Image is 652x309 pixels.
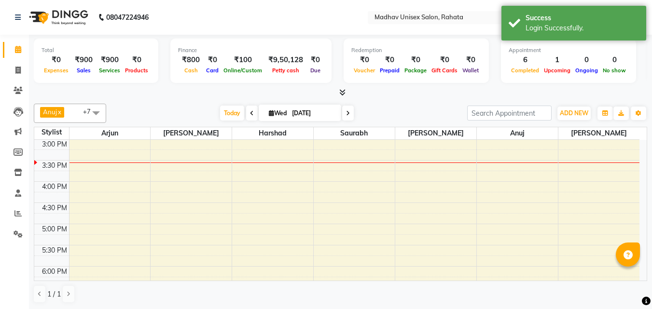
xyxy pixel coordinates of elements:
[40,203,69,213] div: 4:30 PM
[42,54,71,66] div: ₹0
[351,67,377,74] span: Voucher
[573,67,600,74] span: Ongoing
[573,54,600,66] div: 0
[151,127,232,139] span: [PERSON_NAME]
[40,245,69,255] div: 5:30 PM
[402,67,429,74] span: Package
[232,127,313,139] span: Harshad
[83,107,98,115] span: +7
[560,109,588,117] span: ADD NEW
[351,54,377,66] div: ₹0
[467,106,552,121] input: Search Appointment
[69,127,151,139] span: Arjun
[395,127,476,139] span: [PERSON_NAME]
[308,67,323,74] span: Due
[123,54,151,66] div: ₹0
[558,127,639,139] span: [PERSON_NAME]
[97,67,123,74] span: Services
[106,4,149,31] b: 08047224946
[460,67,481,74] span: Wallet
[307,54,324,66] div: ₹0
[97,54,123,66] div: ₹900
[25,4,91,31] img: logo
[47,289,61,299] span: 1 / 1
[402,54,429,66] div: ₹0
[204,54,221,66] div: ₹0
[509,67,541,74] span: Completed
[40,224,69,234] div: 5:00 PM
[600,67,628,74] span: No show
[178,54,204,66] div: ₹800
[314,127,395,139] span: saurabh
[221,67,264,74] span: Online/Custom
[509,54,541,66] div: 6
[526,13,639,23] div: Success
[34,127,69,137] div: Stylist
[377,67,402,74] span: Prepaid
[74,67,93,74] span: Sales
[477,127,558,139] span: Anuj
[57,108,61,116] a: x
[526,23,639,33] div: Login Successfully.
[429,67,460,74] span: Gift Cards
[541,67,573,74] span: Upcoming
[43,108,57,116] span: Anuj
[289,106,337,121] input: 2025-09-03
[460,54,481,66] div: ₹0
[123,67,151,74] span: Products
[40,267,69,277] div: 6:00 PM
[42,67,71,74] span: Expenses
[182,67,200,74] span: Cash
[220,106,244,121] span: Today
[351,46,481,54] div: Redemption
[509,46,628,54] div: Appointment
[541,54,573,66] div: 1
[377,54,402,66] div: ₹0
[40,182,69,192] div: 4:00 PM
[557,107,591,120] button: ADD NEW
[221,54,264,66] div: ₹100
[40,161,69,171] div: 3:30 PM
[266,109,289,117] span: Wed
[178,46,324,54] div: Finance
[71,54,97,66] div: ₹900
[600,54,628,66] div: 0
[270,67,302,74] span: Petty cash
[429,54,460,66] div: ₹0
[40,139,69,149] div: 3:00 PM
[204,67,221,74] span: Card
[264,54,307,66] div: ₹9,50,128
[42,46,151,54] div: Total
